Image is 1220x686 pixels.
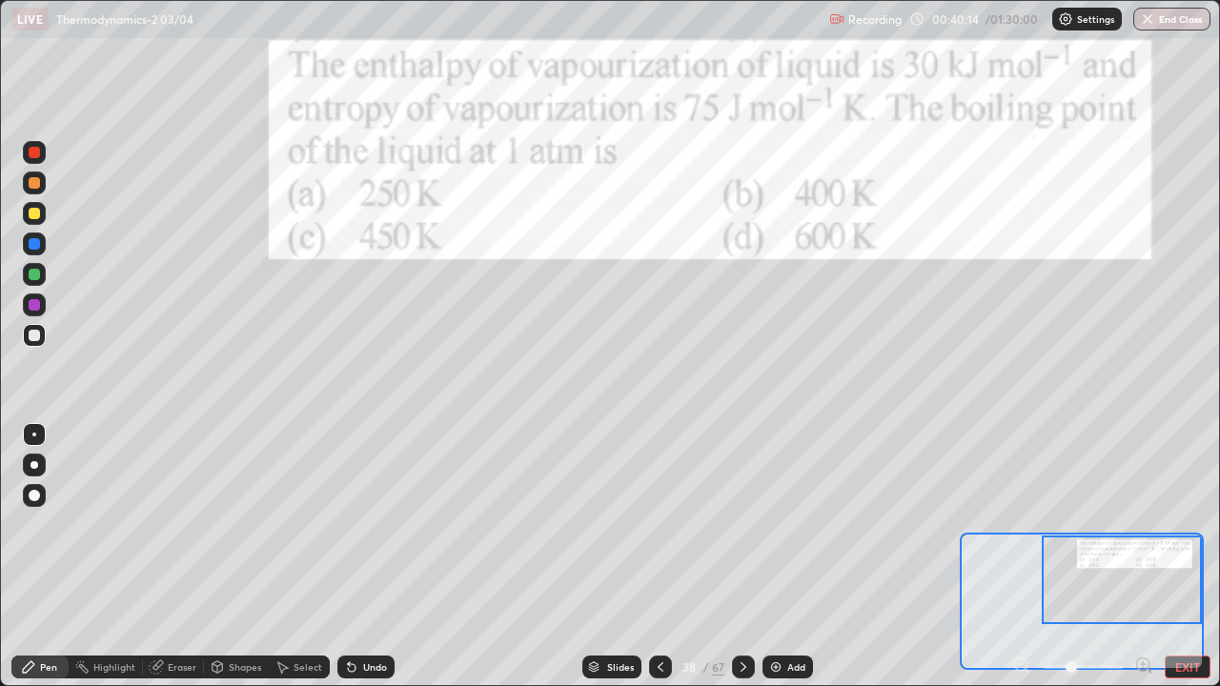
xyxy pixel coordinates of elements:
img: end-class-cross [1140,11,1155,27]
button: End Class [1133,8,1210,30]
p: Settings [1077,14,1114,24]
div: Eraser [168,662,196,672]
div: 38 [680,661,699,673]
div: 67 [712,658,724,676]
p: LIVE [17,11,43,27]
div: Slides [607,662,634,672]
div: Undo [363,662,387,672]
div: Add [787,662,805,672]
div: Pen [40,662,57,672]
div: Shapes [229,662,261,672]
img: add-slide-button [768,659,783,675]
div: Highlight [93,662,135,672]
p: Recording [848,12,902,27]
img: class-settings-icons [1058,11,1073,27]
p: Thermodynamics-2 03/04 [56,11,193,27]
img: recording.375f2c34.svg [829,11,844,27]
button: EXIT [1165,656,1210,678]
div: Select [294,662,322,672]
div: / [702,661,708,673]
